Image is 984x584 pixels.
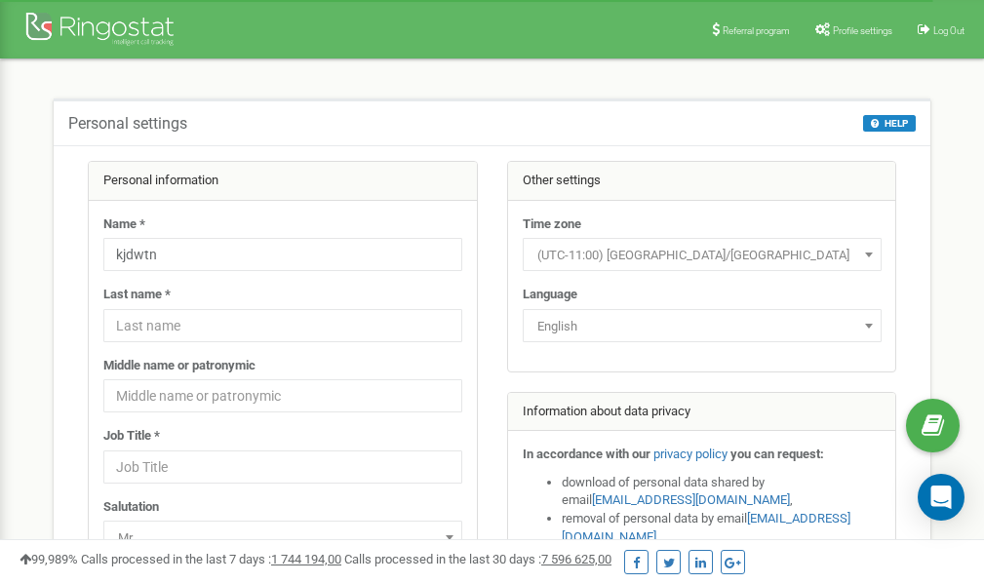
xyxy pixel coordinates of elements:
span: 99,989% [20,552,78,566]
a: privacy policy [653,447,728,461]
h5: Personal settings [68,115,187,133]
input: Last name [103,309,462,342]
label: Name * [103,215,145,234]
label: Middle name or patronymic [103,357,256,375]
input: Middle name or patronymic [103,379,462,412]
a: [EMAIL_ADDRESS][DOMAIN_NAME] [592,492,790,507]
span: Profile settings [833,25,892,36]
span: (UTC-11:00) Pacific/Midway [530,242,875,269]
u: 1 744 194,00 [271,552,341,566]
label: Salutation [103,498,159,517]
span: Calls processed in the last 7 days : [81,552,341,566]
div: Information about data privacy [508,393,896,432]
strong: In accordance with our [523,447,650,461]
label: Time zone [523,215,581,234]
span: Referral program [723,25,790,36]
div: Open Intercom Messenger [918,474,964,521]
span: Mr. [103,521,462,554]
button: HELP [863,115,916,132]
li: removal of personal data by email , [562,510,882,546]
input: Name [103,238,462,271]
span: English [530,313,875,340]
span: Calls processed in the last 30 days : [344,552,611,566]
li: download of personal data shared by email , [562,474,882,510]
label: Last name * [103,286,171,304]
label: Job Title * [103,427,160,446]
strong: you can request: [730,447,824,461]
u: 7 596 625,00 [541,552,611,566]
input: Job Title [103,450,462,484]
div: Other settings [508,162,896,201]
div: Personal information [89,162,477,201]
span: (UTC-11:00) Pacific/Midway [523,238,882,271]
span: Mr. [110,525,455,552]
span: Log Out [933,25,964,36]
span: English [523,309,882,342]
label: Language [523,286,577,304]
